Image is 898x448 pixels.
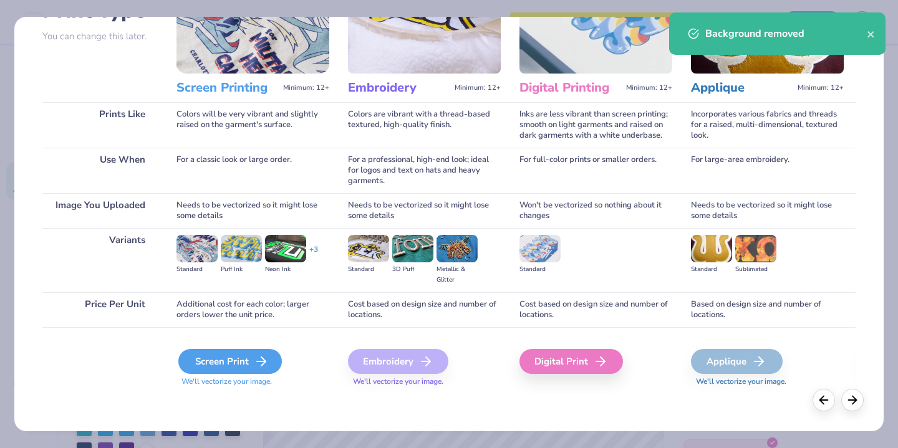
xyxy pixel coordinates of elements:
[348,235,389,262] img: Standard
[42,31,158,42] p: You can change this later.
[691,349,783,374] div: Applique
[519,102,672,148] div: Inks are less vibrant than screen printing; smooth on light garments and raised on dark garments ...
[348,193,501,228] div: Needs to be vectorized so it might lose some details
[691,80,793,96] h3: Applique
[42,228,158,292] div: Variants
[691,292,844,327] div: Based on design size and number of locations.
[42,102,158,148] div: Prints Like
[176,193,329,228] div: Needs to be vectorized so it might lose some details
[309,244,318,265] div: + 3
[42,148,158,193] div: Use When
[691,264,732,275] div: Standard
[176,80,278,96] h3: Screen Printing
[348,292,501,327] div: Cost based on design size and number of locations.
[348,264,389,275] div: Standard
[221,235,262,262] img: Puff Ink
[176,235,218,262] img: Standard
[176,264,218,275] div: Standard
[437,235,478,262] img: Metallic & Glitter
[348,349,448,374] div: Embroidery
[867,26,876,41] button: close
[519,264,561,275] div: Standard
[691,235,732,262] img: Standard
[348,148,501,193] div: For a professional, high-end look; ideal for logos and text on hats and heavy garments.
[519,235,561,262] img: Standard
[519,292,672,327] div: Cost based on design size and number of locations.
[348,80,450,96] h3: Embroidery
[519,80,621,96] h3: Digital Printing
[735,264,776,275] div: Sublimated
[798,83,844,92] span: Minimum: 12+
[392,235,433,262] img: 3D Puff
[519,349,623,374] div: Digital Print
[221,264,262,275] div: Puff Ink
[691,102,844,148] div: Incorporates various fabrics and threads for a raised, multi-dimensional, textured look.
[176,292,329,327] div: Additional cost for each color; larger orders lower the unit price.
[176,102,329,148] div: Colors will be very vibrant and slightly raised on the garment's surface.
[392,264,433,275] div: 3D Puff
[519,148,672,193] div: For full-color prints or smaller orders.
[626,83,672,92] span: Minimum: 12+
[519,193,672,228] div: Won't be vectorized so nothing about it changes
[265,235,306,262] img: Neon Ink
[348,376,501,387] span: We'll vectorize your image.
[176,376,329,387] span: We'll vectorize your image.
[691,376,844,387] span: We'll vectorize your image.
[705,26,867,41] div: Background removed
[691,193,844,228] div: Needs to be vectorized so it might lose some details
[735,235,776,262] img: Sublimated
[348,102,501,148] div: Colors are vibrant with a thread-based textured, high-quality finish.
[176,148,329,193] div: For a classic look or large order.
[437,264,478,285] div: Metallic & Glitter
[42,193,158,228] div: Image You Uploaded
[265,264,306,275] div: Neon Ink
[283,83,329,92] span: Minimum: 12+
[42,292,158,327] div: Price Per Unit
[455,83,501,92] span: Minimum: 12+
[178,349,282,374] div: Screen Print
[691,148,844,193] div: For large-area embroidery.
